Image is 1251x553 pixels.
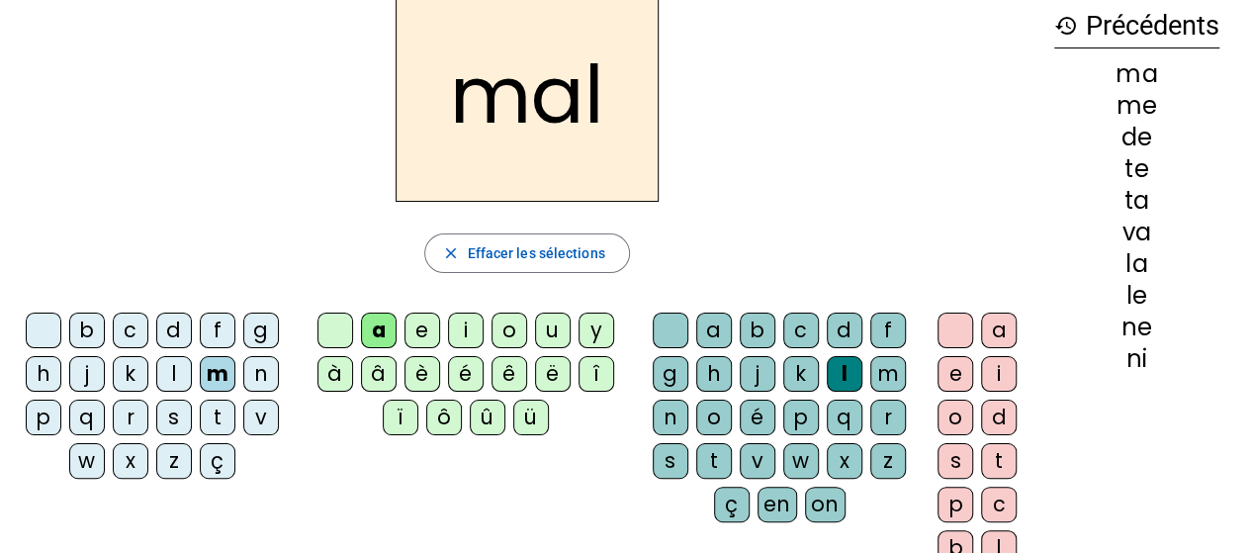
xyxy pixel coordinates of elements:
div: f [870,313,906,348]
div: t [696,443,732,479]
div: z [870,443,906,479]
div: a [361,313,397,348]
span: Effacer les sélections [467,241,604,265]
h3: Précédents [1054,4,1219,48]
div: en [758,487,797,522]
div: la [1054,252,1219,276]
div: b [69,313,105,348]
div: p [783,400,819,435]
div: j [740,356,775,392]
div: t [200,400,235,435]
div: g [243,313,279,348]
div: t [981,443,1017,479]
div: h [696,356,732,392]
div: ç [714,487,750,522]
div: w [783,443,819,479]
div: ta [1054,189,1219,213]
div: l [827,356,862,392]
div: o [696,400,732,435]
div: s [653,443,688,479]
div: d [981,400,1017,435]
div: q [69,400,105,435]
div: h [26,356,61,392]
div: m [200,356,235,392]
div: s [938,443,973,479]
div: le [1054,284,1219,308]
div: e [404,313,440,348]
div: ma [1054,62,1219,86]
div: s [156,400,192,435]
div: â [361,356,397,392]
div: b [740,313,775,348]
div: ë [535,356,571,392]
div: o [491,313,527,348]
div: r [870,400,906,435]
div: v [243,400,279,435]
div: v [740,443,775,479]
div: de [1054,126,1219,149]
div: d [156,313,192,348]
div: te [1054,157,1219,181]
div: é [740,400,775,435]
div: n [653,400,688,435]
div: on [805,487,846,522]
div: ô [426,400,462,435]
div: x [827,443,862,479]
div: r [113,400,148,435]
div: e [938,356,973,392]
mat-icon: history [1054,14,1078,38]
div: x [113,443,148,479]
div: q [827,400,862,435]
div: o [938,400,973,435]
div: è [404,356,440,392]
div: î [579,356,614,392]
div: à [317,356,353,392]
div: k [113,356,148,392]
div: ï [383,400,418,435]
div: i [981,356,1017,392]
div: c [981,487,1017,522]
div: g [653,356,688,392]
div: c [113,313,148,348]
div: m [870,356,906,392]
div: n [243,356,279,392]
div: p [938,487,973,522]
div: ni [1054,347,1219,371]
mat-icon: close [441,244,459,262]
div: ê [491,356,527,392]
div: me [1054,94,1219,118]
div: z [156,443,192,479]
div: f [200,313,235,348]
div: k [783,356,819,392]
div: ç [200,443,235,479]
div: a [696,313,732,348]
div: j [69,356,105,392]
button: Effacer les sélections [424,233,629,273]
div: p [26,400,61,435]
div: c [783,313,819,348]
div: i [448,313,484,348]
div: û [470,400,505,435]
div: va [1054,221,1219,244]
div: d [827,313,862,348]
div: ne [1054,316,1219,339]
div: é [448,356,484,392]
div: ü [513,400,549,435]
div: y [579,313,614,348]
div: w [69,443,105,479]
div: l [156,356,192,392]
div: u [535,313,571,348]
div: a [981,313,1017,348]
